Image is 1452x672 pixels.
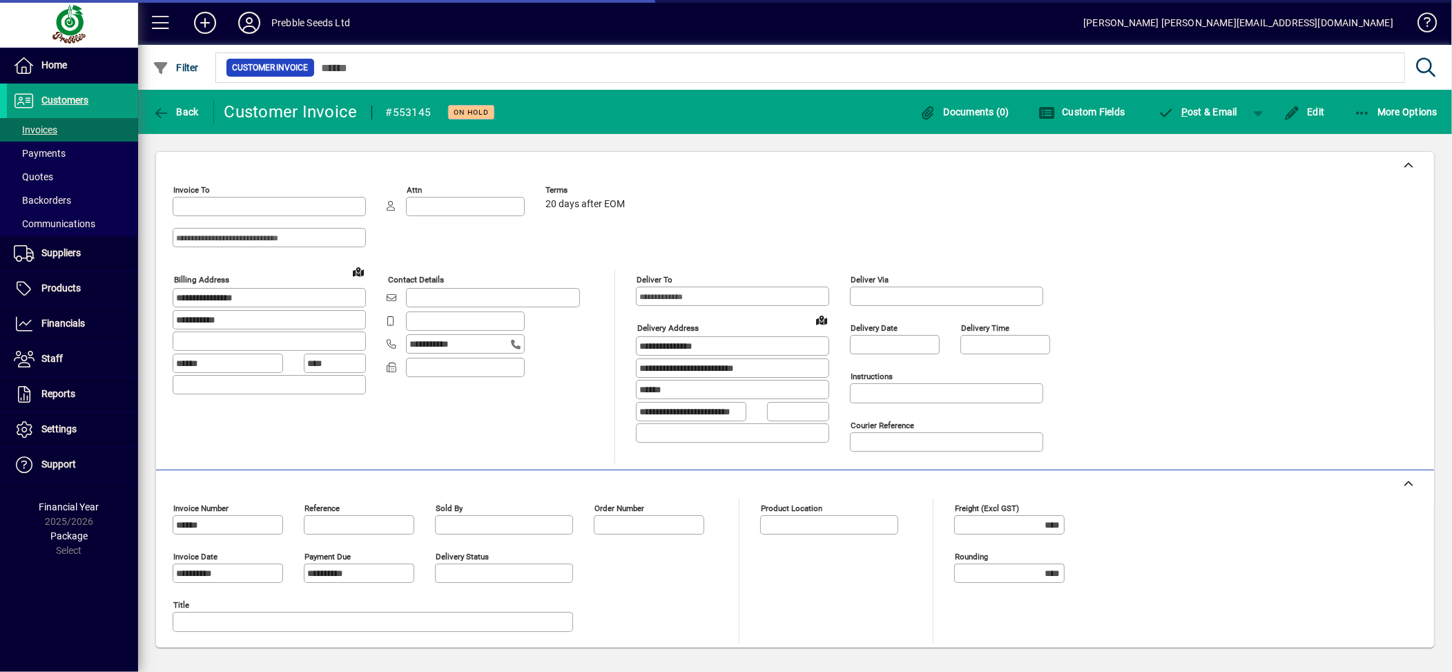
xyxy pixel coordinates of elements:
[955,503,1019,513] mat-label: Freight (excl GST)
[7,189,138,212] a: Backorders
[637,275,672,285] mat-label: Deliver To
[1354,106,1438,117] span: More Options
[1181,106,1188,117] span: P
[173,503,229,513] mat-label: Invoice number
[386,102,432,124] div: #553145
[436,552,489,561] mat-label: Delivery status
[304,503,340,513] mat-label: Reference
[271,12,350,34] div: Prebble Seeds Ltd
[14,218,95,229] span: Communications
[1351,99,1442,124] button: More Options
[41,318,85,329] span: Financials
[1035,99,1129,124] button: Custom Fields
[851,421,914,430] mat-label: Courier Reference
[7,271,138,306] a: Products
[224,101,358,123] div: Customer Invoice
[454,108,489,117] span: On hold
[1280,99,1328,124] button: Edit
[14,124,57,135] span: Invoices
[594,503,644,513] mat-label: Order number
[14,171,53,182] span: Quotes
[7,236,138,271] a: Suppliers
[14,195,71,206] span: Backorders
[232,61,309,75] span: Customer Invoice
[41,423,77,434] span: Settings
[851,275,889,285] mat-label: Deliver via
[138,99,214,124] app-page-header-button: Back
[1284,106,1325,117] span: Edit
[153,62,199,73] span: Filter
[436,503,463,513] mat-label: Sold by
[955,552,988,561] mat-label: Rounding
[7,307,138,341] a: Financials
[183,10,227,35] button: Add
[149,55,202,80] button: Filter
[7,212,138,236] a: Communications
[545,186,628,195] span: Terms
[1407,3,1435,48] a: Knowledge Base
[7,165,138,189] a: Quotes
[173,185,210,195] mat-label: Invoice To
[41,59,67,70] span: Home
[50,530,88,541] span: Package
[149,99,202,124] button: Back
[961,323,1009,333] mat-label: Delivery time
[7,118,138,142] a: Invoices
[545,199,625,210] span: 20 days after EOM
[1083,12,1393,34] div: [PERSON_NAME] [PERSON_NAME][EMAIL_ADDRESS][DOMAIN_NAME]
[304,552,351,561] mat-label: Payment due
[7,142,138,165] a: Payments
[851,323,898,333] mat-label: Delivery date
[407,185,422,195] mat-label: Attn
[7,377,138,412] a: Reports
[39,501,99,512] span: Financial Year
[41,388,75,399] span: Reports
[1151,99,1245,124] button: Post & Email
[41,282,81,294] span: Products
[916,99,1013,124] button: Documents (0)
[7,448,138,482] a: Support
[7,342,138,376] a: Staff
[41,459,76,470] span: Support
[1038,106,1125,117] span: Custom Fields
[851,372,893,381] mat-label: Instructions
[173,552,217,561] mat-label: Invoice date
[761,503,822,513] mat-label: Product location
[173,600,189,610] mat-label: Title
[1158,106,1238,117] span: ost & Email
[41,247,81,258] span: Suppliers
[811,309,833,331] a: View on map
[7,48,138,83] a: Home
[920,106,1009,117] span: Documents (0)
[41,95,88,106] span: Customers
[347,260,369,282] a: View on map
[14,148,66,159] span: Payments
[7,412,138,447] a: Settings
[227,10,271,35] button: Profile
[153,106,199,117] span: Back
[41,353,63,364] span: Staff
